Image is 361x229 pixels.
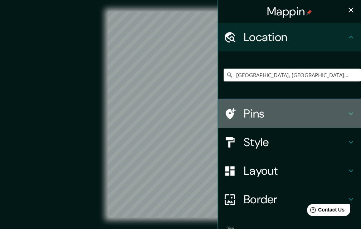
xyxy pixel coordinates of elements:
div: Style [218,128,361,156]
div: Layout [218,156,361,185]
h4: Style [244,135,347,149]
canvas: Map [108,11,254,218]
h4: Pins [244,106,347,121]
img: pin-icon.png [306,10,312,15]
h4: Border [244,192,347,206]
iframe: Help widget launcher [297,201,353,221]
div: Border [218,185,361,214]
h4: Layout [244,164,347,178]
div: Location [218,23,361,51]
div: Pins [218,99,361,128]
h4: Mappin [267,4,312,19]
input: Pick your city or area [224,69,361,81]
h4: Location [244,30,347,44]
